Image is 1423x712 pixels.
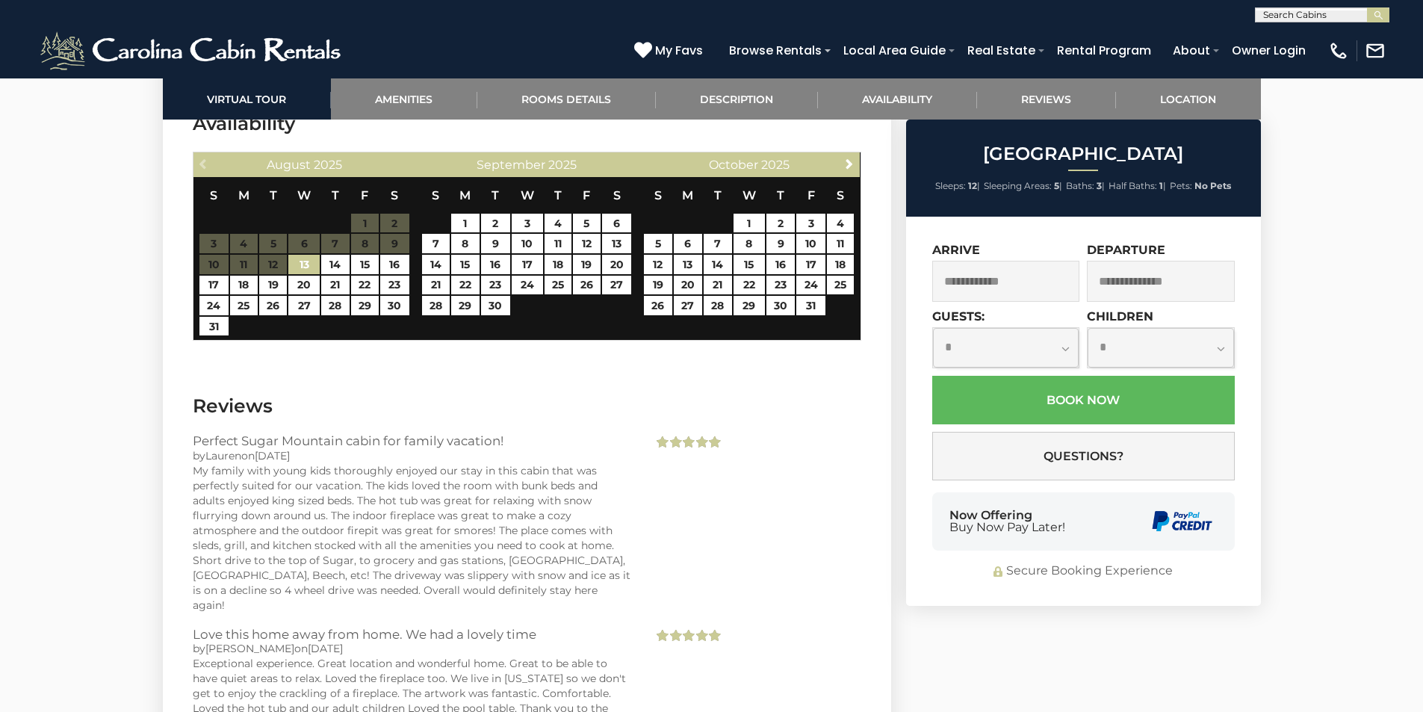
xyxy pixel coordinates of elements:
a: 20 [674,276,703,295]
h3: Availability [193,111,861,137]
a: 25 [230,296,258,315]
span: 2025 [548,158,577,172]
a: 13 [674,255,703,274]
li: | [935,176,980,196]
a: 22 [351,276,379,295]
span: Lauren [205,449,241,462]
a: 8 [451,234,479,253]
span: Monday [459,188,471,202]
a: Availability [818,78,977,120]
span: [PERSON_NAME] [205,642,294,655]
span: Tuesday [492,188,499,202]
span: Wednesday [742,188,756,202]
a: 27 [674,296,703,315]
div: by on [193,641,631,656]
a: 12 [644,255,672,274]
span: Sunday [210,188,217,202]
span: Tuesday [270,188,277,202]
a: 22 [451,276,479,295]
button: Questions? [932,432,1235,480]
a: 19 [573,255,601,274]
a: 9 [766,234,796,253]
span: Sunday [432,188,439,202]
a: About [1165,37,1218,64]
a: 21 [704,276,731,295]
h2: [GEOGRAPHIC_DATA] [910,144,1257,164]
a: 23 [766,276,796,295]
span: Saturday [613,188,621,202]
a: 18 [230,276,258,295]
span: My Favs [655,41,703,60]
span: Monday [238,188,249,202]
span: Wednesday [297,188,311,202]
a: 8 [734,234,765,253]
strong: 5 [1054,180,1059,191]
h3: Perfect Sugar Mountain cabin for family vacation! [193,434,631,448]
a: 21 [422,276,450,295]
a: 7 [704,234,731,253]
strong: 3 [1097,180,1102,191]
a: 11 [827,234,854,253]
a: My Favs [634,41,707,61]
a: 30 [380,296,409,315]
label: Arrive [932,243,980,257]
a: Local Area Guide [836,37,953,64]
label: Departure [1087,243,1165,257]
span: [DATE] [308,642,343,655]
a: 1 [734,214,765,233]
span: Saturday [391,188,398,202]
a: 28 [704,296,731,315]
a: Description [656,78,818,120]
span: 2025 [761,158,790,172]
a: Next [840,155,858,173]
a: Virtual Tour [163,78,331,120]
a: 19 [259,276,287,295]
a: 30 [766,296,796,315]
a: 16 [766,255,796,274]
a: Reviews [977,78,1116,120]
a: 26 [259,296,287,315]
span: Buy Now Pay Later! [949,521,1065,533]
a: 20 [602,255,631,274]
a: 31 [796,296,825,315]
a: 26 [644,296,672,315]
a: Rental Program [1050,37,1159,64]
strong: 12 [968,180,977,191]
a: 13 [288,255,320,274]
a: 6 [674,234,703,253]
h3: Love this home away from home. We had a lovely time [193,628,631,641]
span: Friday [583,188,590,202]
span: Half Baths: [1109,180,1157,191]
a: 17 [512,255,543,274]
span: 2025 [314,158,342,172]
span: Thursday [554,188,562,202]
a: 29 [451,296,479,315]
a: 2 [481,214,510,233]
a: 2 [766,214,796,233]
a: 5 [644,234,672,253]
a: Browse Rentals [722,37,829,64]
a: Amenities [331,78,477,120]
a: 26 [573,276,601,295]
a: 17 [796,255,825,274]
a: 24 [512,276,543,295]
a: 12 [573,234,601,253]
a: 5 [573,214,601,233]
a: 3 [512,214,543,233]
span: October [709,158,758,172]
a: 23 [481,276,510,295]
li: | [1066,176,1105,196]
span: Pets: [1170,180,1192,191]
a: 10 [512,234,543,253]
a: 16 [380,255,409,274]
a: 15 [451,255,479,274]
a: Location [1116,78,1261,120]
span: Friday [807,188,815,202]
a: 14 [321,255,349,274]
a: 29 [734,296,765,315]
a: 14 [422,255,450,274]
a: 7 [422,234,450,253]
a: 15 [734,255,765,274]
li: | [984,176,1062,196]
div: Now Offering [949,510,1065,533]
